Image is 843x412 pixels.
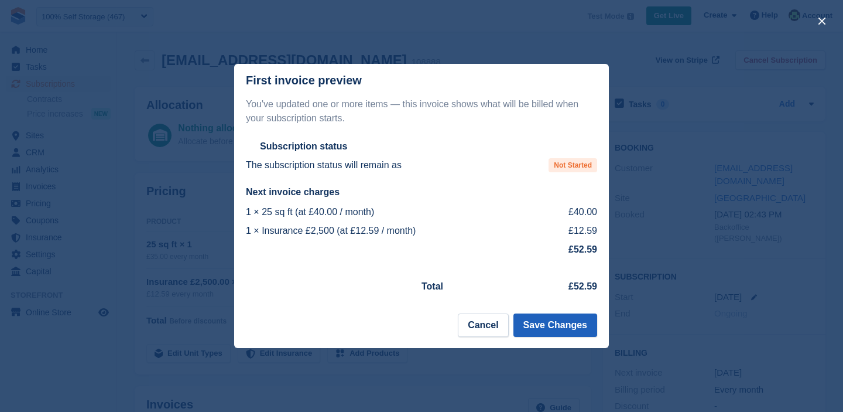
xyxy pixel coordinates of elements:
[549,158,597,172] span: Not Started
[458,314,508,337] button: Cancel
[568,281,597,291] strong: £52.59
[813,12,831,30] button: close
[421,281,443,291] strong: Total
[568,244,597,254] strong: £52.59
[246,74,362,87] p: First invoice preview
[246,203,546,222] td: 1 × 25 sq ft (at £40.00 / month)
[546,222,597,240] td: £12.59
[246,186,597,198] h2: Next invoice charges
[260,141,347,152] h2: Subscription status
[246,222,546,240] td: 1 × Insurance £2,500 (at £12.59 / month)
[246,158,402,172] p: The subscription status will remain as
[246,97,597,125] p: You've updated one or more items — this invoice shows what will be billed when your subscription ...
[513,314,597,337] button: Save Changes
[546,203,597,222] td: £40.00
